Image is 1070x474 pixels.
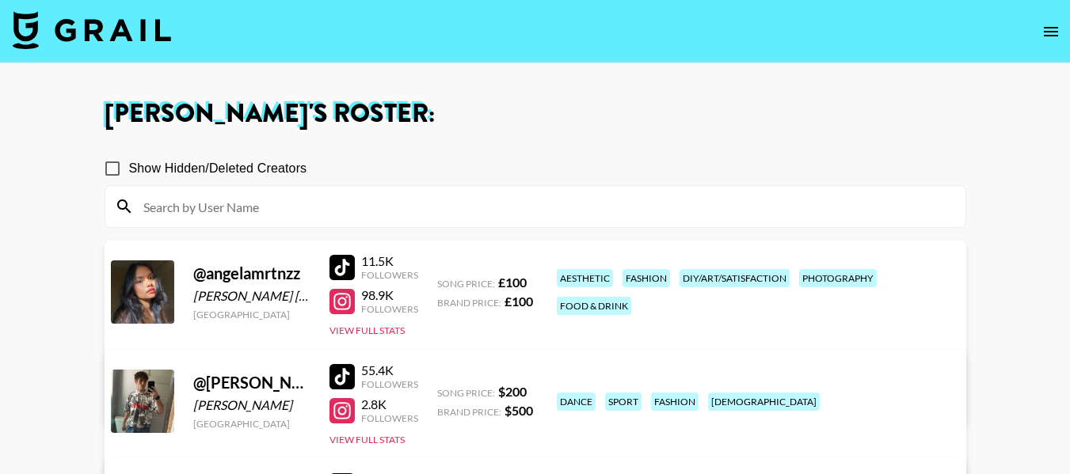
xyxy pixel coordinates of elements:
div: fashion [651,392,699,411]
strong: £ 100 [505,294,533,309]
button: View Full Stats [329,434,405,446]
div: sport [605,392,642,411]
div: 98.9K [361,287,418,303]
img: Grail Talent [13,11,171,49]
div: @ angelamrtnzz [193,264,310,283]
input: Search by User Name [134,194,956,219]
div: aesthetic [557,269,613,287]
div: Followers [361,269,418,281]
span: Song Price: [437,278,495,290]
span: Brand Price: [437,297,501,309]
div: [DEMOGRAPHIC_DATA] [708,392,820,411]
strong: $ 200 [498,384,527,399]
strong: $ 500 [505,403,533,418]
strong: £ 100 [498,275,527,290]
span: Show Hidden/Deleted Creators [129,159,307,178]
span: Song Price: [437,387,495,399]
button: View Full Stats [329,324,405,336]
h1: [PERSON_NAME] 's Roster: [105,101,966,127]
div: [GEOGRAPHIC_DATA] [193,309,310,320]
div: Followers [361,378,418,390]
div: Followers [361,412,418,424]
span: Brand Price: [437,406,501,418]
div: [GEOGRAPHIC_DATA] [193,418,310,430]
div: 11.5K [361,253,418,269]
div: food & drink [557,297,631,315]
div: 55.4K [361,362,418,378]
div: photography [799,269,877,287]
div: fashion [623,269,670,287]
div: [PERSON_NAME] [193,397,310,413]
div: [PERSON_NAME] [PERSON_NAME] [193,288,310,304]
div: @ [PERSON_NAME].[PERSON_NAME].161 [193,373,310,392]
button: open drawer [1035,16,1067,47]
div: Followers [361,303,418,315]
div: diy/art/satisfaction [680,269,790,287]
div: dance [557,392,596,411]
div: 2.8K [361,396,418,412]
